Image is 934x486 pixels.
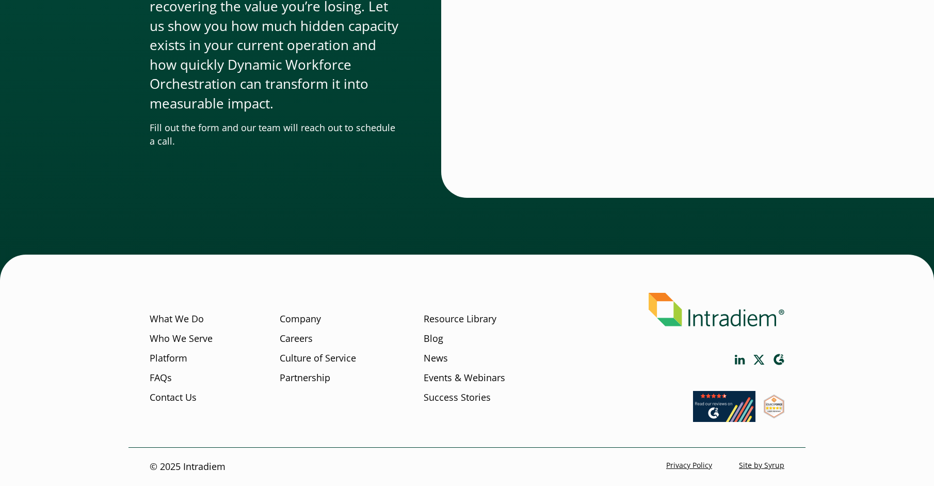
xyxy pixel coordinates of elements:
a: Company [280,312,321,326]
a: Privacy Policy [666,460,712,470]
a: Partnership [280,371,330,384]
a: Link opens in a new window [735,355,745,365]
a: Blog [424,332,443,346]
img: Intradiem [649,293,784,326]
a: Link opens in a new window [693,412,755,425]
a: Who We Serve [150,332,213,346]
a: FAQs [150,371,172,384]
a: Events & Webinars [424,371,505,384]
a: What We Do [150,312,204,326]
a: Success Stories [424,390,491,404]
a: Culture of Service [280,352,356,365]
a: Platform [150,352,187,365]
a: Link opens in a new window [764,409,784,421]
a: Link opens in a new window [773,354,784,366]
a: Contact Us [150,390,197,404]
a: Resource Library [424,312,496,326]
a: News [424,352,448,365]
p: © 2025 Intradiem [150,460,226,474]
a: Careers [280,332,313,346]
a: Site by Syrup [739,460,784,470]
img: SourceForge User Reviews [764,395,784,418]
img: Read our reviews on G2 [693,391,755,422]
a: Link opens in a new window [753,355,765,365]
p: Fill out the form and our team will reach out to schedule a call. [150,121,400,148]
